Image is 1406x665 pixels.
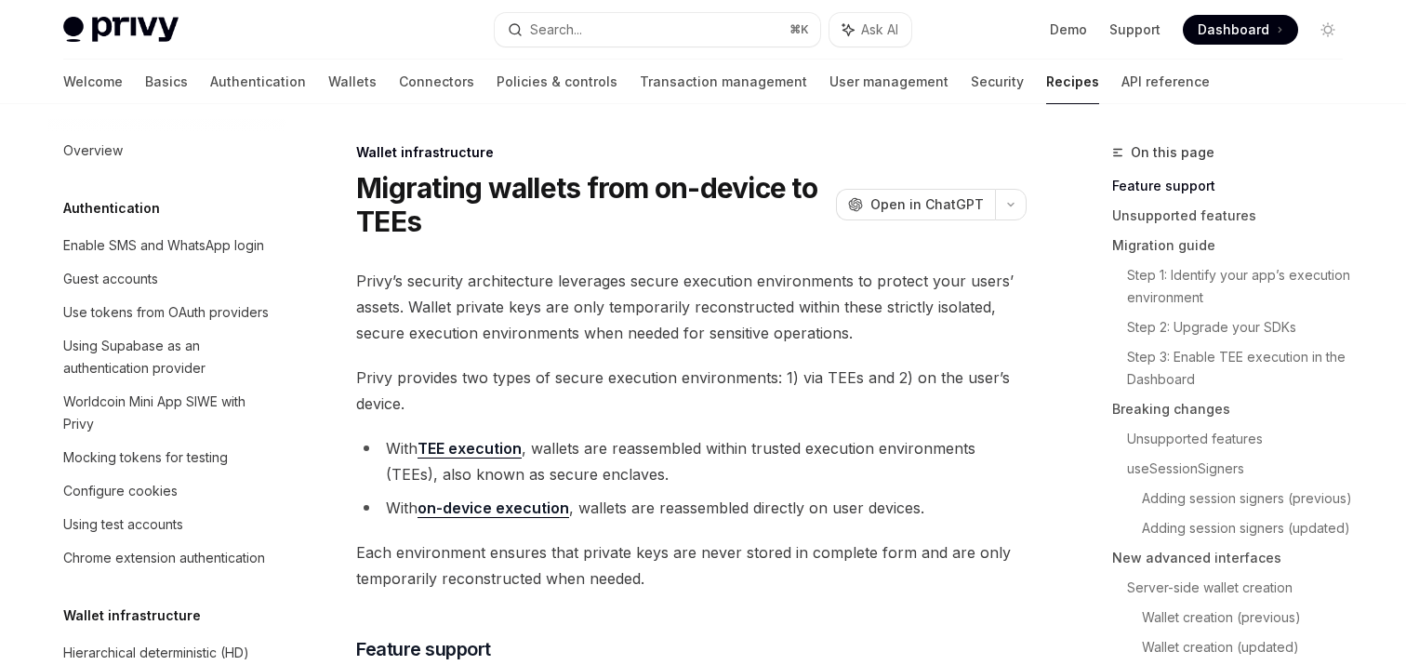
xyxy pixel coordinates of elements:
[1112,394,1358,424] a: Breaking changes
[48,385,286,441] a: Worldcoin Mini App SIWE with Privy
[63,140,123,162] div: Overview
[1183,15,1298,45] a: Dashboard
[495,13,820,47] button: Search...⌘K
[63,335,275,379] div: Using Supabase as an authentication provider
[48,134,286,167] a: Overview
[1112,231,1358,260] a: Migration guide
[971,60,1024,104] a: Security
[1127,260,1358,313] a: Step 1: Identify your app’s execution environment
[63,605,201,627] h5: Wallet infrastructure
[48,441,286,474] a: Mocking tokens for testing
[63,547,265,569] div: Chrome extension authentication
[1131,141,1214,164] span: On this page
[1142,484,1358,513] a: Adding session signers (previous)
[356,268,1027,346] span: Privy’s security architecture leverages secure execution environments to protect your users’ asse...
[356,495,1027,521] li: With , wallets are reassembled directly on user devices.
[356,539,1027,592] span: Each environment ensures that private keys are never stored in complete form and are only tempora...
[63,268,158,290] div: Guest accounts
[418,499,569,518] a: on-device execution
[789,22,809,37] span: ⌘ K
[399,60,474,104] a: Connectors
[356,435,1027,487] li: With , wallets are reassembled within trusted execution environments (TEEs), also known as secure...
[63,197,160,219] h5: Authentication
[640,60,807,104] a: Transaction management
[1142,603,1358,632] a: Wallet creation (previous)
[497,60,617,104] a: Policies & controls
[1112,171,1358,201] a: Feature support
[829,60,948,104] a: User management
[63,60,123,104] a: Welcome
[1050,20,1087,39] a: Demo
[1142,632,1358,662] a: Wallet creation (updated)
[1121,60,1210,104] a: API reference
[836,189,995,220] button: Open in ChatGPT
[63,391,275,435] div: Worldcoin Mini App SIWE with Privy
[63,301,269,324] div: Use tokens from OAuth providers
[63,513,183,536] div: Using test accounts
[63,234,264,257] div: Enable SMS and WhatsApp login
[63,446,228,469] div: Mocking tokens for testing
[48,474,286,508] a: Configure cookies
[1112,201,1358,231] a: Unsupported features
[48,296,286,329] a: Use tokens from OAuth providers
[356,171,829,238] h1: Migrating wallets from on-device to TEEs
[328,60,377,104] a: Wallets
[1112,543,1358,573] a: New advanced interfaces
[1142,513,1358,543] a: Adding session signers (updated)
[210,60,306,104] a: Authentication
[356,365,1027,417] span: Privy provides two types of secure execution environments: 1) via TEEs and 2) on the user’s device.
[861,20,898,39] span: Ask AI
[1109,20,1161,39] a: Support
[1198,20,1269,39] span: Dashboard
[48,262,286,296] a: Guest accounts
[48,329,286,385] a: Using Supabase as an authentication provider
[1127,454,1358,484] a: useSessionSigners
[48,508,286,541] a: Using test accounts
[530,19,582,41] div: Search...
[48,541,286,575] a: Chrome extension authentication
[418,439,522,459] a: TEE execution
[63,17,179,43] img: light logo
[1046,60,1099,104] a: Recipes
[1127,313,1358,342] a: Step 2: Upgrade your SDKs
[48,229,286,262] a: Enable SMS and WhatsApp login
[356,636,491,662] span: Feature support
[1127,573,1358,603] a: Server-side wallet creation
[63,480,178,502] div: Configure cookies
[1313,15,1343,45] button: Toggle dark mode
[1127,342,1358,394] a: Step 3: Enable TEE execution in the Dashboard
[356,143,1027,162] div: Wallet infrastructure
[145,60,188,104] a: Basics
[829,13,911,47] button: Ask AI
[1127,424,1358,454] a: Unsupported features
[870,195,984,214] span: Open in ChatGPT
